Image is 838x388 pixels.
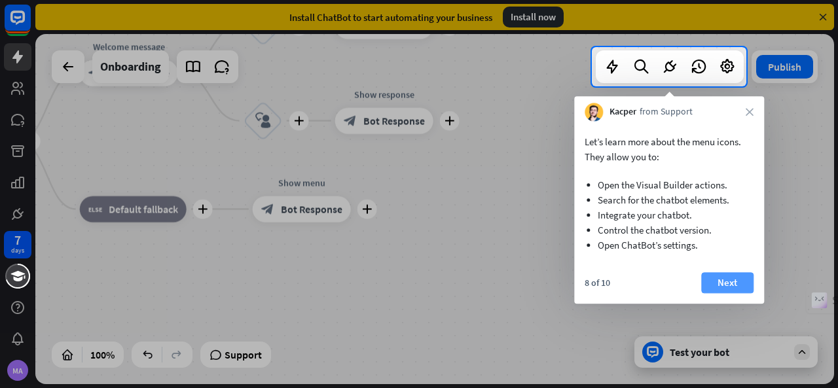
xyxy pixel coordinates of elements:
span: Kacper [610,106,636,119]
button: Next [701,272,754,293]
span: from Support [640,106,693,119]
li: Search for the chatbot elements. [598,192,740,207]
li: Control the chatbot version. [598,222,740,238]
button: Open LiveChat chat widget [10,5,50,44]
li: Integrate your chatbot. [598,207,740,222]
li: Open ChatBot’s settings. [598,238,740,253]
div: 8 of 10 [585,277,610,289]
li: Open the Visual Builder actions. [598,177,740,192]
p: Let’s learn more about the menu icons. They allow you to: [585,134,754,164]
i: close [746,108,754,116]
